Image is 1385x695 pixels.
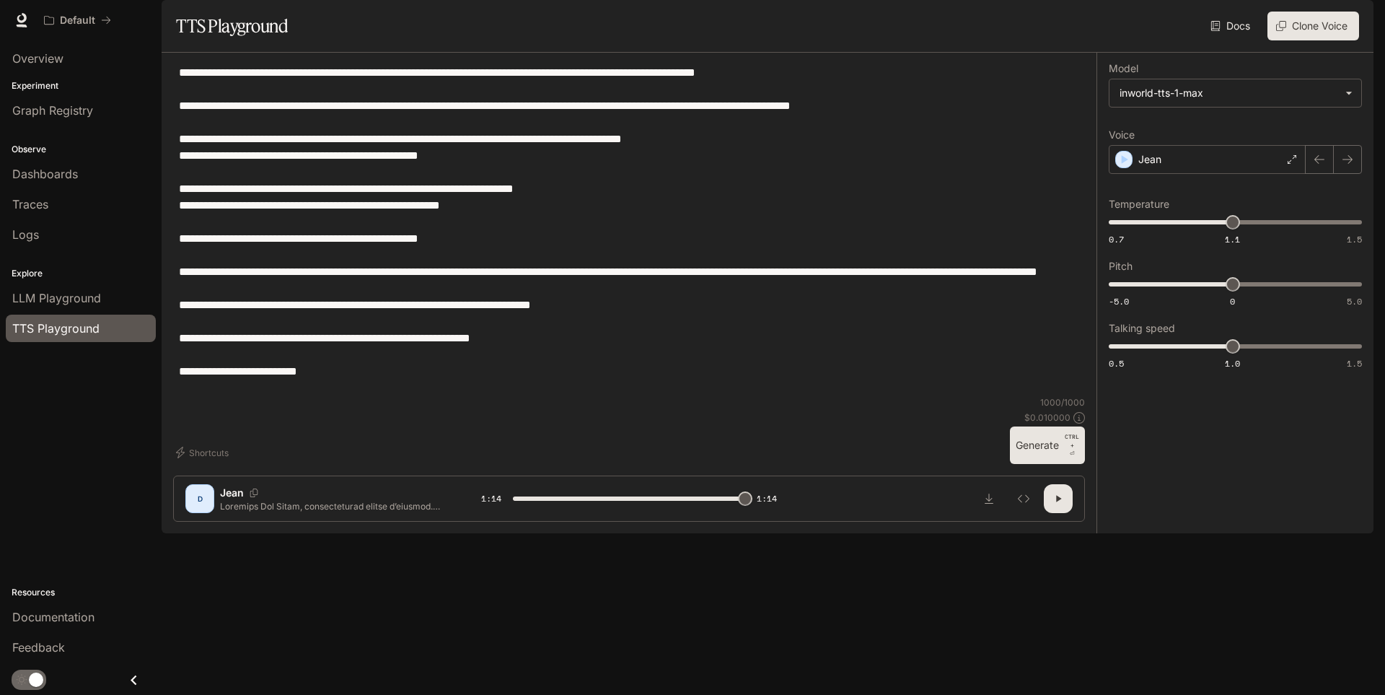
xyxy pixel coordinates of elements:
span: 1.5 [1347,357,1362,370]
p: Jean [220,486,244,500]
button: Clone Voice [1267,12,1359,40]
button: GenerateCTRL +⏎ [1010,427,1085,464]
div: D [188,487,211,510]
p: Temperature [1109,199,1169,209]
p: Voice [1109,130,1135,140]
span: 5.0 [1347,295,1362,307]
p: $ 0.010000 [1024,411,1070,424]
p: CTRL + [1065,432,1079,450]
span: 1.0 [1225,357,1240,370]
h1: TTS Playground [176,12,288,40]
span: 1.5 [1347,233,1362,245]
button: Inspect [1009,484,1038,513]
span: -5.0 [1109,295,1129,307]
span: 1:14 [481,491,501,506]
button: Shortcuts [173,441,234,464]
div: inworld-tts-1-max [1120,86,1338,100]
p: Jean [1138,152,1161,167]
div: inworld-tts-1-max [1109,79,1361,107]
p: Loremips Dol Sitam, consecteturad elitse d’eiusmod. Temp inci utlabor etd magnaaliquae admi venia... [220,500,447,512]
span: 1.1 [1225,233,1240,245]
a: Docs [1208,12,1256,40]
span: 0.7 [1109,233,1124,245]
button: Download audio [975,484,1003,513]
p: Model [1109,64,1138,74]
p: ⏎ [1065,432,1079,458]
button: Copy Voice ID [244,489,264,497]
p: Talking speed [1109,323,1175,333]
p: Default [60,14,95,27]
span: 1:14 [757,491,777,506]
button: All workspaces [38,6,118,35]
p: 1000 / 1000 [1040,396,1085,408]
span: 0 [1230,295,1235,307]
span: 0.5 [1109,357,1124,370]
p: Pitch [1109,261,1133,271]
